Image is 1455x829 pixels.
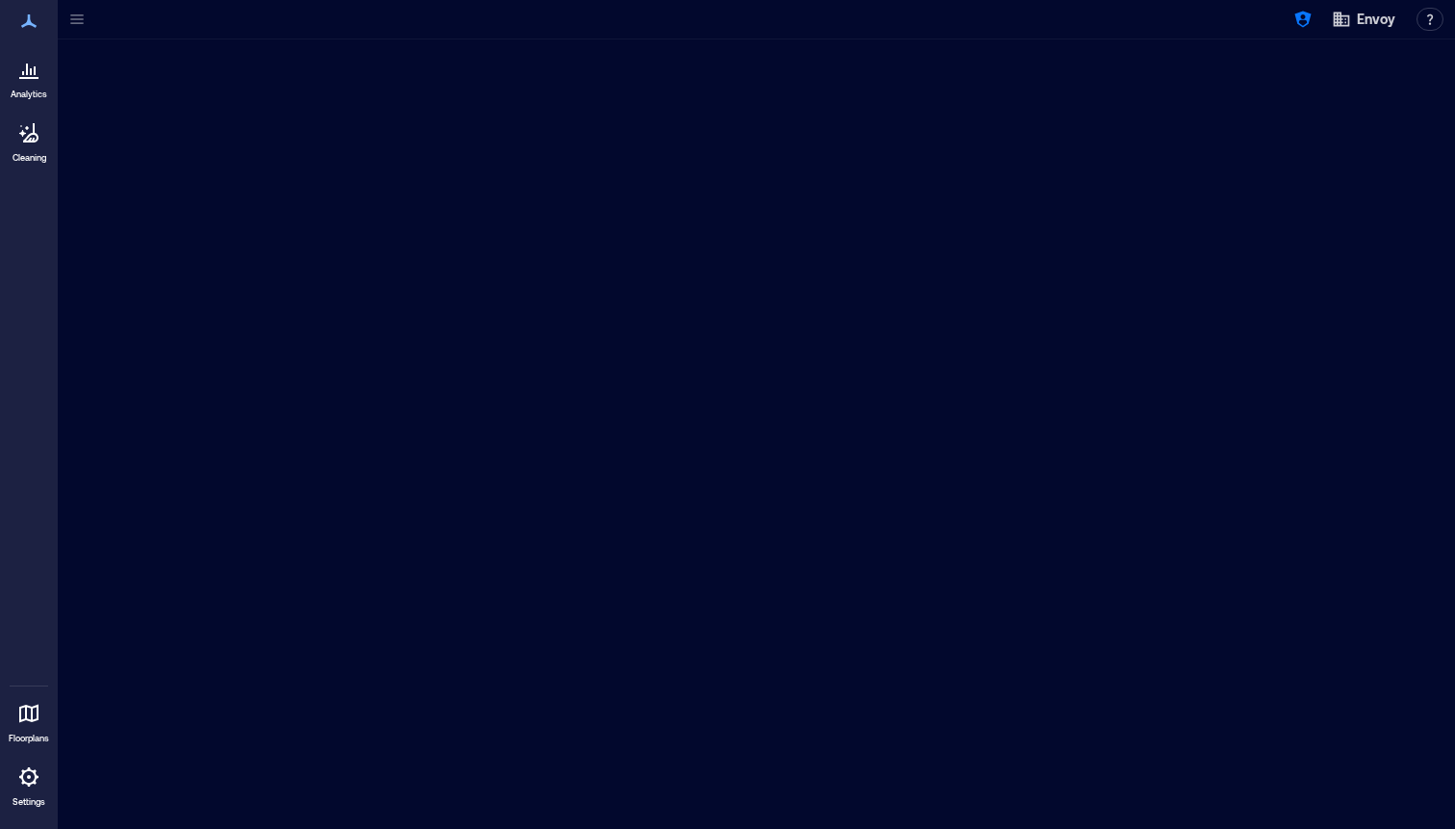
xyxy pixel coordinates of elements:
p: Floorplans [9,733,49,744]
p: Analytics [11,89,47,100]
a: Analytics [5,46,53,106]
p: Settings [13,796,45,808]
button: Envoy [1326,4,1401,35]
p: Cleaning [13,152,46,164]
a: Settings [6,754,52,814]
a: Cleaning [5,110,53,169]
a: Floorplans [3,690,55,750]
span: Envoy [1357,10,1395,29]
